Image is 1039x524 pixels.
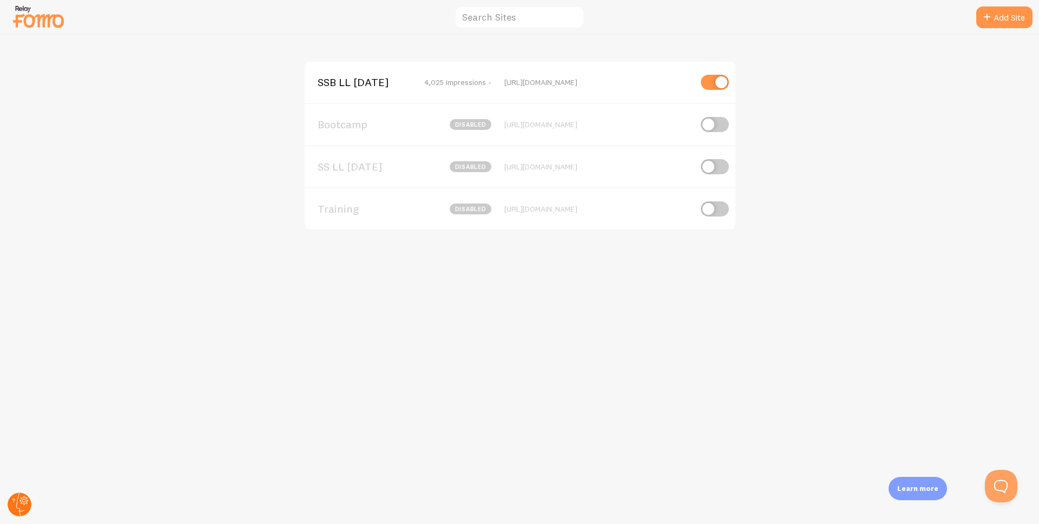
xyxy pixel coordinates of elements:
[450,119,491,130] span: disabled
[318,77,405,87] span: SSB LL [DATE]
[11,3,65,30] img: fomo-relay-logo-orange.svg
[504,162,691,172] div: [URL][DOMAIN_NAME]
[985,470,1017,502] iframe: Help Scout Beacon - Open
[424,77,491,87] span: 4,025 Impressions -
[450,204,491,214] span: disabled
[504,77,691,87] div: [URL][DOMAIN_NAME]
[897,483,938,494] p: Learn more
[504,204,691,214] div: [URL][DOMAIN_NAME]
[889,477,947,500] div: Learn more
[318,204,405,214] span: Training
[318,120,405,129] span: Bootcamp
[450,161,491,172] span: disabled
[504,120,691,129] div: [URL][DOMAIN_NAME]
[318,162,405,172] span: SS LL [DATE]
